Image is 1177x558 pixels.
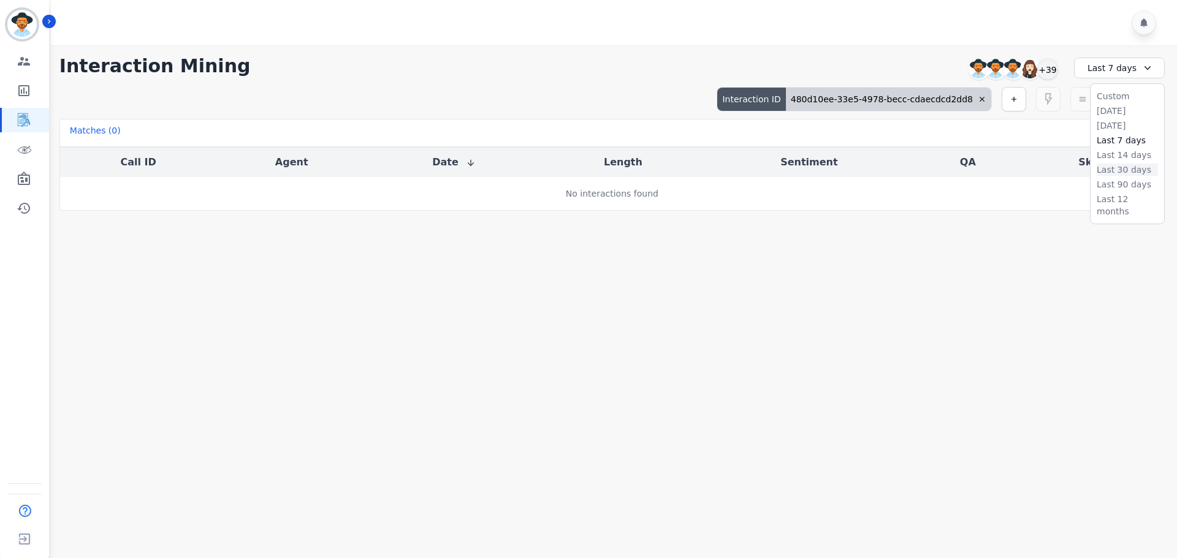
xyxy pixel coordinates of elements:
li: Last 12 months [1097,193,1158,217]
h1: Interaction Mining [59,55,251,77]
div: No interactions found [566,187,658,200]
li: Last 7 days [1097,134,1158,146]
div: 480d10ee-33e5-4978-becc-cdaecdcd2dd8 [786,88,991,111]
li: Custom [1097,90,1158,102]
button: QA [960,155,976,170]
button: Date [432,155,476,170]
li: Last 90 days [1097,178,1158,190]
div: Matches ( 0 ) [70,124,121,141]
li: [DATE] [1097,119,1158,132]
img: Bordered avatar [7,10,37,39]
button: Agent [275,155,308,170]
button: Skills [1078,155,1108,170]
div: Last 7 days [1074,58,1165,78]
button: Length [604,155,642,170]
li: [DATE] [1097,105,1158,117]
div: Interaction ID [717,88,785,111]
li: Last 14 days [1097,149,1158,161]
button: Call ID [120,155,156,170]
li: Last 30 days [1097,164,1158,176]
div: +39 [1037,59,1058,80]
button: Sentiment [780,155,837,170]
